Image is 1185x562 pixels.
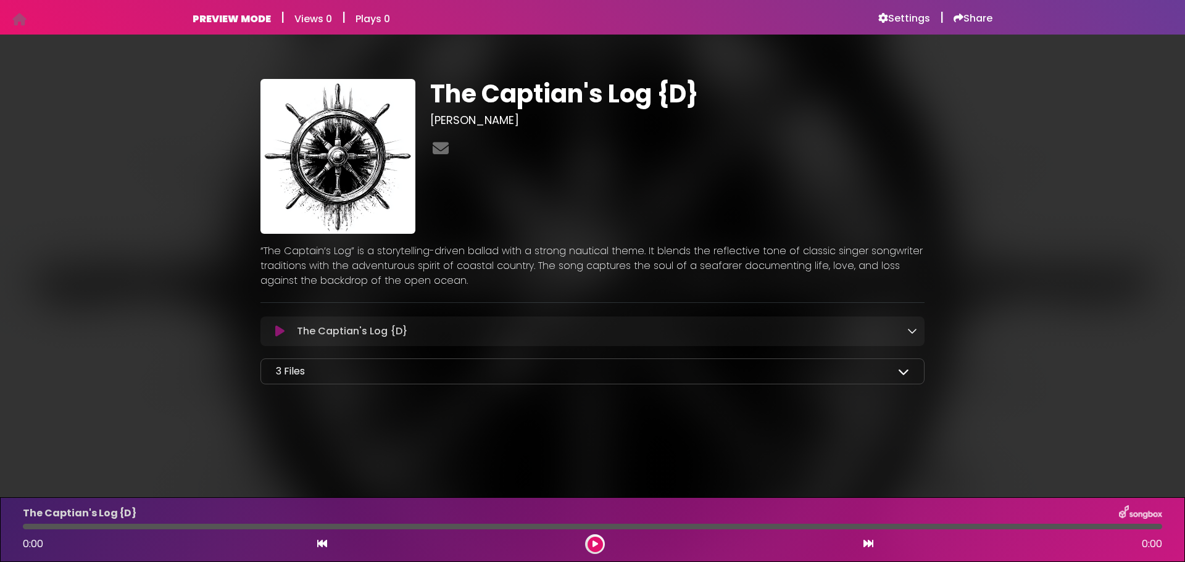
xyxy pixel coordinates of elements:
[430,79,925,109] h1: The Captian's Log {D}
[260,244,925,288] p: “The Captain’s Log” is a storytelling-driven ballad with a strong nautical theme. It blends the r...
[193,13,271,25] h6: PREVIEW MODE
[878,12,930,25] a: Settings
[430,114,925,127] h3: [PERSON_NAME]
[276,364,305,379] p: 3 Files
[355,13,390,25] h6: Plays 0
[281,10,285,25] h5: |
[260,79,415,234] img: JeJpkLSQiK2yEYya7UZe
[342,10,346,25] h5: |
[294,13,332,25] h6: Views 0
[954,12,992,25] a: Share
[297,324,408,339] p: The Captian's Log {D}
[940,10,944,25] h5: |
